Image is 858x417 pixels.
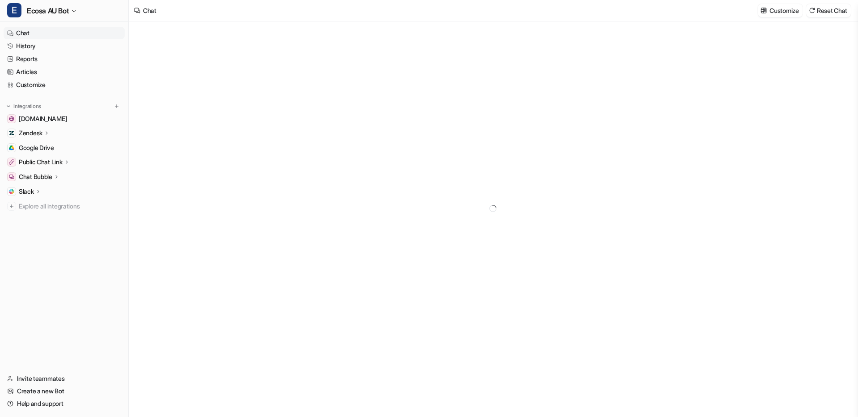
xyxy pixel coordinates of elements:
img: customize [761,7,767,14]
p: Zendesk [19,129,42,138]
p: Customize [770,6,799,15]
span: E [7,3,21,17]
a: Customize [4,79,125,91]
img: reset [809,7,815,14]
img: Slack [9,189,14,194]
span: Google Drive [19,143,54,152]
img: explore all integrations [7,202,16,211]
span: [DOMAIN_NAME] [19,114,67,123]
span: Explore all integrations [19,199,121,213]
img: Public Chat Link [9,159,14,165]
a: www.ecosa.com.au[DOMAIN_NAME] [4,113,125,125]
img: expand menu [5,103,12,109]
a: Reports [4,53,125,65]
a: Help and support [4,397,125,410]
a: Invite teammates [4,372,125,385]
a: Chat [4,27,125,39]
button: Customize [758,4,802,17]
img: www.ecosa.com.au [9,116,14,121]
button: Reset Chat [806,4,851,17]
img: Chat Bubble [9,174,14,179]
p: Slack [19,187,34,196]
p: Integrations [13,103,41,110]
img: menu_add.svg [114,103,120,109]
img: Google Drive [9,145,14,150]
a: History [4,40,125,52]
img: Zendesk [9,130,14,136]
span: Ecosa AU Bot [27,4,69,17]
div: Chat [143,6,156,15]
a: Articles [4,66,125,78]
a: Explore all integrations [4,200,125,213]
p: Public Chat Link [19,158,63,167]
a: Google DriveGoogle Drive [4,142,125,154]
a: Create a new Bot [4,385,125,397]
button: Integrations [4,102,44,111]
p: Chat Bubble [19,172,52,181]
